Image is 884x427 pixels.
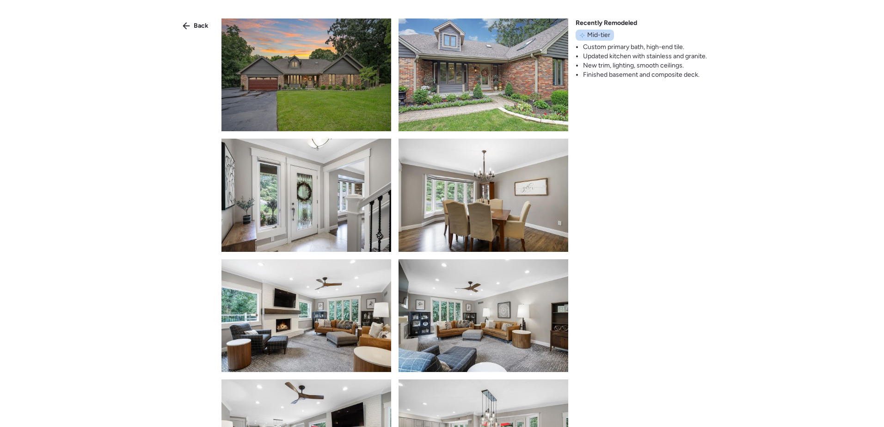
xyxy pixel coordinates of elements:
[583,70,707,79] li: Finished basement and composite deck.
[399,139,568,251] img: product
[221,18,391,131] img: product
[194,21,209,30] span: Back
[583,61,707,70] li: New trim, lighting, smooth ceilings.
[399,259,568,372] img: product
[399,18,568,131] img: product
[221,139,391,251] img: product
[587,30,610,40] span: Mid-tier
[576,18,637,28] span: Recently Remodeled
[583,43,707,52] li: Custom primary bath, high-end tile.
[221,259,391,372] img: product
[583,52,707,61] li: Updated kitchen with stainless and granite.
